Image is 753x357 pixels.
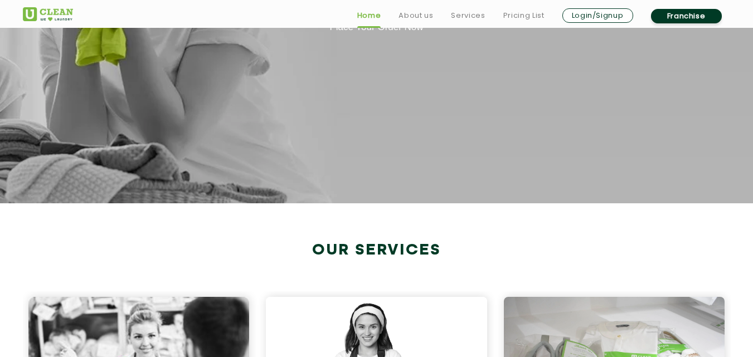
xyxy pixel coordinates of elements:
[357,9,381,22] a: Home
[562,8,633,23] a: Login/Signup
[451,9,485,22] a: Services
[399,9,433,22] a: About us
[651,9,722,23] a: Franchise
[23,241,731,260] h2: Our Services
[503,9,545,22] a: Pricing List
[23,7,73,21] img: UClean Laundry and Dry Cleaning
